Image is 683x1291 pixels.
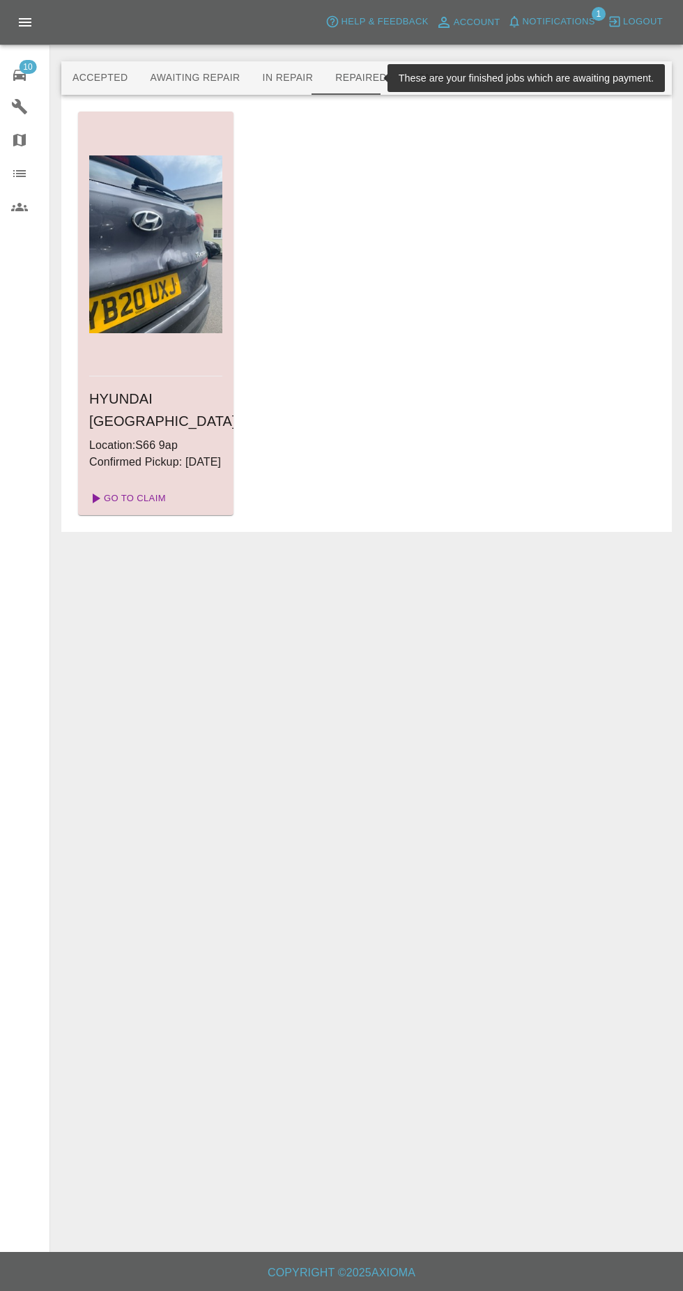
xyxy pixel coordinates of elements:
p: Location: S66 9ap [89,437,222,454]
button: Notifications [504,11,599,33]
button: Accepted [61,61,139,95]
h6: HYUNDAI [GEOGRAPHIC_DATA] : YB20UXJ [89,388,222,432]
p: Confirmed Pickup: [DATE] [89,454,222,471]
button: Logout [604,11,666,33]
h6: Copyright © 2025 Axioma [11,1263,672,1283]
span: Account [454,15,500,31]
button: In Repair [252,61,325,95]
span: 1 [592,7,606,21]
button: Help & Feedback [322,11,431,33]
a: Account [432,11,504,33]
button: Awaiting Repair [139,61,251,95]
button: Repaired [324,61,398,95]
button: Open drawer [8,6,42,39]
span: Logout [623,14,663,30]
span: Notifications [523,14,595,30]
span: Help & Feedback [341,14,428,30]
button: Paid [398,61,461,95]
span: 10 [19,60,36,74]
a: Go To Claim [84,487,169,510]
